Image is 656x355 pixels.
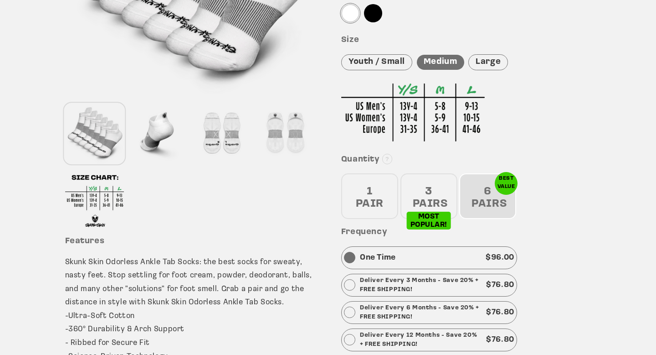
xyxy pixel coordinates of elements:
div: 1 PAIR [341,173,398,219]
h3: Size [341,35,591,46]
div: Medium [417,55,464,70]
h3: Quantity [341,155,591,165]
img: Sizing Chart [341,84,485,141]
p: $ [486,278,514,292]
span: 76.80 [492,281,514,289]
h3: Features [65,236,315,247]
span: 96.00 [491,254,514,261]
p: $ [486,333,514,347]
h3: Frequency [341,227,591,238]
div: 6 PAIRS [459,173,516,219]
div: Large [468,54,508,70]
div: 3 PAIRS [400,173,457,219]
p: $ [486,306,514,319]
p: $ [486,251,514,265]
p: Deliver Every 3 Months - Save 20% + FREE SHIPPING! [360,276,482,294]
span: 76.80 [492,308,514,316]
span: 76.80 [492,336,514,344]
p: Deliver Every 6 Months - Save 20% + FREE SHIPPING! [360,303,482,322]
div: Youth / Small [341,54,412,70]
p: One Time [360,251,396,265]
p: Deliver Every 12 Months - Save 20% + FREE SHIPPING! [360,331,482,349]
